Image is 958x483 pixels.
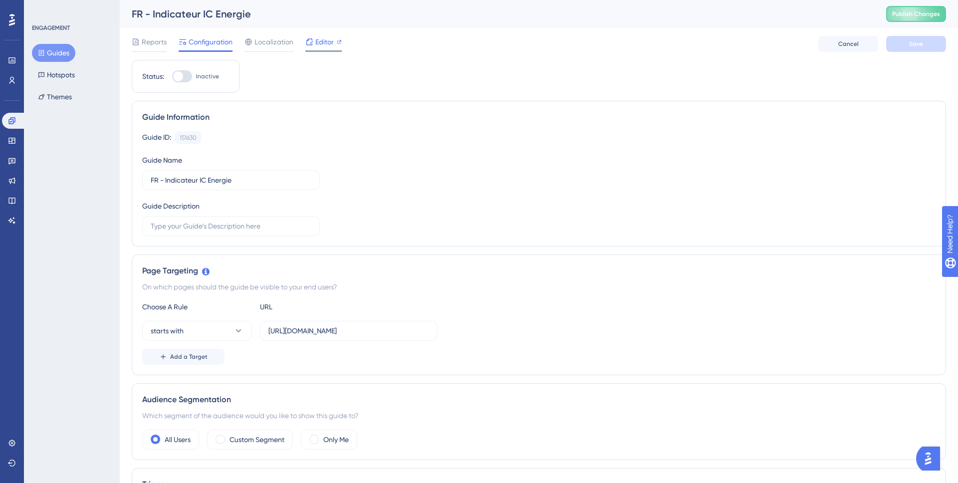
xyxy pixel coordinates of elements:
button: Add a Target [142,349,225,365]
div: Status: [142,70,164,82]
button: Hotspots [32,66,81,84]
div: Which segment of the audience would you like to show this guide to? [142,410,936,422]
div: Guide Description [142,200,200,212]
div: FR - Indicateur IC Energie [132,7,861,21]
button: starts with [142,321,252,341]
span: Reports [142,36,167,48]
button: Publish Changes [886,6,946,22]
div: 151630 [180,134,197,142]
button: Cancel [818,36,878,52]
span: Publish Changes [892,10,940,18]
div: Guide Name [142,154,182,166]
div: URL [260,301,370,313]
iframe: UserGuiding AI Assistant Launcher [916,444,946,474]
input: yourwebsite.com/path [268,325,429,336]
div: On which pages should the guide be visible to your end users? [142,281,936,293]
span: Add a Target [170,353,208,361]
label: All Users [165,434,191,446]
span: Editor [315,36,334,48]
div: Audience Segmentation [142,394,936,406]
label: Custom Segment [230,434,284,446]
div: Choose A Rule [142,301,252,313]
button: Save [886,36,946,52]
input: Type your Guide’s Description here [151,221,311,232]
div: Guide ID: [142,131,171,144]
span: Configuration [189,36,233,48]
input: Type your Guide’s Name here [151,175,311,186]
label: Only Me [323,434,349,446]
span: Cancel [838,40,859,48]
span: Inactive [196,72,219,80]
button: Themes [32,88,78,106]
div: Page Targeting [142,265,936,277]
span: Need Help? [23,2,62,14]
div: Guide Information [142,111,936,123]
span: Localization [254,36,293,48]
button: Guides [32,44,75,62]
div: ENGAGEMENT [32,24,70,32]
span: starts with [151,325,184,337]
span: Save [909,40,923,48]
